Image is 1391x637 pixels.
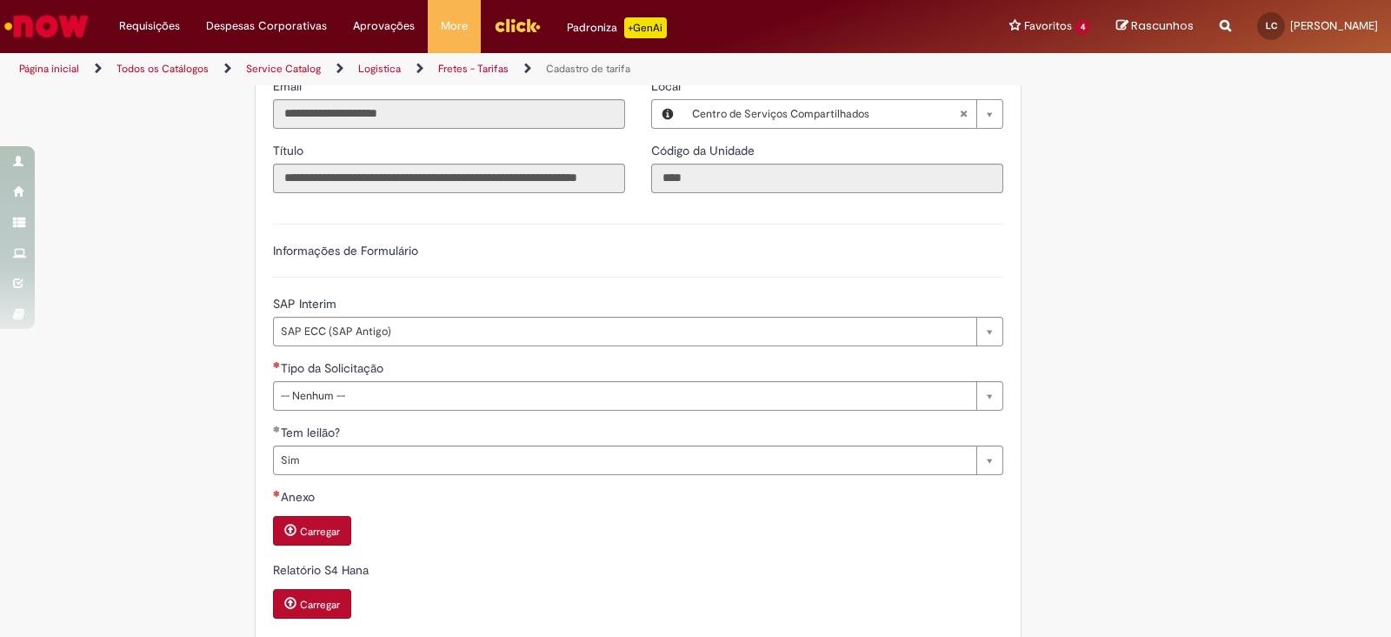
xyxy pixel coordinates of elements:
label: Somente leitura - Código da Unidade [651,142,758,159]
span: Tipo da Solicitação [281,360,387,376]
span: [PERSON_NAME] [1290,18,1378,33]
span: Anexo [281,489,318,505]
span: LC [1266,20,1277,31]
button: Carregar anexo de Anexo Required [273,516,351,546]
span: Necessários [273,361,281,368]
span: Despesas Corporativas [206,17,327,35]
input: Email [273,99,625,129]
input: Código da Unidade [651,164,1003,193]
a: Todos os Catálogos [116,62,209,76]
span: -- Nenhum -- [281,382,968,410]
span: Rascunhos [1131,17,1194,34]
span: Favoritos [1024,17,1072,35]
span: Somente leitura - Título [273,143,307,158]
ul: Trilhas de página [13,53,915,85]
a: Rascunhos [1116,18,1194,35]
span: 4 [1075,20,1090,35]
span: Local [651,78,684,94]
input: Título [273,164,625,193]
small: Carregar [300,525,340,539]
a: Cadastro de tarifa [546,62,630,76]
div: Padroniza [567,17,667,38]
span: Obrigatório Preenchido [273,426,281,432]
small: Carregar [300,598,340,612]
span: Necessários [273,490,281,497]
span: SAP ECC (SAP Antigo) [281,318,968,345]
a: Fretes - Tarifas [438,62,509,76]
a: Logistica [358,62,401,76]
span: Centro de Serviços Compartilhados [692,100,959,128]
span: Tem leilão? [281,425,343,440]
a: Centro de Serviços CompartilhadosLimpar campo Local [683,100,1002,128]
label: Somente leitura - Email [273,77,305,95]
a: Página inicial [19,62,79,76]
button: Carregar anexo de Relatório S4 Hana [273,589,351,619]
span: Relatório S4 Hana [273,562,372,578]
span: Aprovações [353,17,415,35]
span: SAP Interim [273,296,340,312]
button: Local, Visualizar este registro Centro de Serviços Compartilhados [652,100,683,128]
span: Sim [281,446,968,474]
span: Somente leitura - Email [273,78,305,94]
a: Service Catalog [246,62,321,76]
label: Informações de Formulário [273,243,418,258]
label: Somente leitura - Título [273,142,307,159]
p: +GenAi [624,17,667,38]
img: click_logo_yellow_360x200.png [494,12,541,38]
span: Requisições [119,17,180,35]
abbr: Limpar campo Local [950,100,976,128]
span: More [441,17,468,35]
span: Somente leitura - Código da Unidade [651,143,758,158]
img: ServiceNow [2,9,91,44]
